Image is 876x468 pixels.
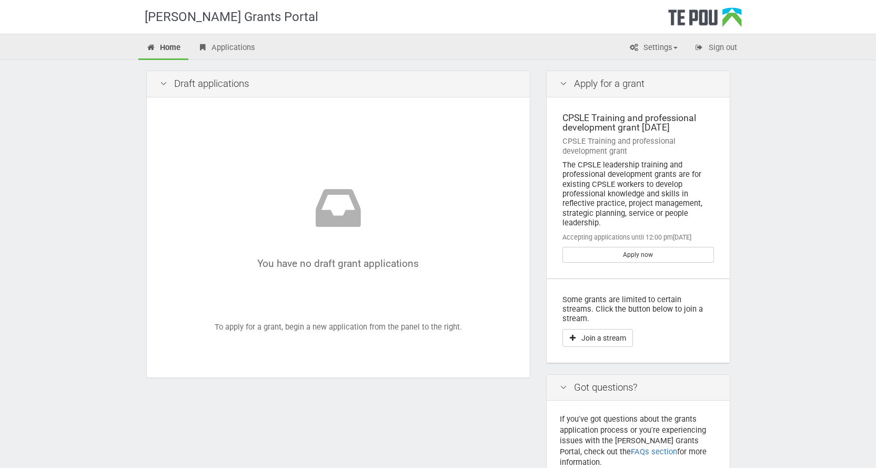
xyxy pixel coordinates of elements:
[147,71,530,97] div: Draft applications
[562,295,714,324] p: Some grants are limited to certain streams. Click the button below to join a stream.
[562,247,714,263] a: Apply now
[687,37,745,60] a: Sign out
[562,160,714,227] div: The CPSLE leadership training and professional development grants are for existing CPSLE workers ...
[562,329,633,347] button: Join a stream
[621,37,686,60] a: Settings
[138,37,189,60] a: Home
[668,7,742,34] div: Te Pou Logo
[562,233,714,242] div: Accepting applications until 12:00 pm[DATE]
[160,111,517,365] div: To apply for a grant, begin a new application from the panel to the right.
[562,113,714,133] div: CPSLE Training and professional development grant [DATE]
[547,71,730,97] div: Apply for a grant
[547,375,730,401] div: Got questions?
[560,414,717,468] p: If you've got questions about the grants application process or you're experiencing issues with t...
[192,182,485,269] div: You have no draft grant applications
[562,136,714,156] div: CPSLE Training and professional development grant
[631,447,677,456] a: FAQs section
[189,37,263,60] a: Applications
